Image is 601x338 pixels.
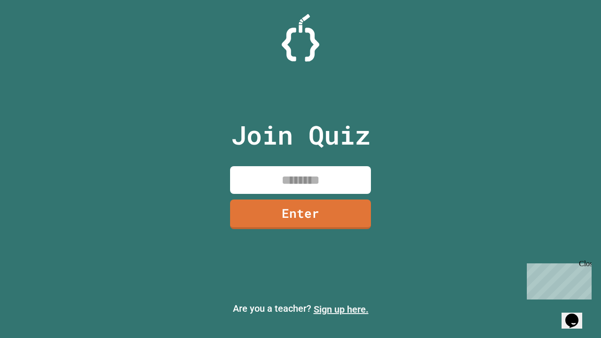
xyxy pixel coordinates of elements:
a: Enter [230,200,371,229]
iframe: chat widget [523,260,592,300]
iframe: chat widget [562,300,592,329]
div: Chat with us now!Close [4,4,65,60]
p: Are you a teacher? [8,301,593,316]
a: Sign up here. [314,304,369,315]
img: Logo.svg [282,14,319,61]
p: Join Quiz [231,115,370,154]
